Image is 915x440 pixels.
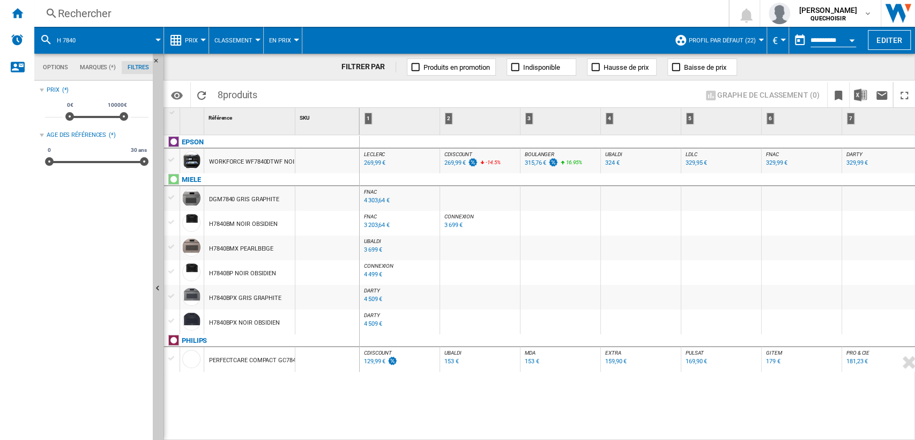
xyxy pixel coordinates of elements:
div: H 7840 [40,27,158,54]
div: Mise à jour : mercredi 10 septembre 2025 12:53 [845,158,868,168]
span: En Prix [269,37,291,44]
span: 16.95 [566,159,578,165]
button: Graphe de classement (0) [701,85,823,105]
div: 329,99 € [766,159,787,166]
div: 179 € [766,358,780,365]
div: BOULANGER 315,76 € 16.95% [523,151,598,176]
div: Mise à jour : mercredi 10 septembre 2025 07:00 [684,356,707,367]
div: 4 509 € [364,296,382,303]
button: Classement [214,27,258,54]
span: LECLERC [364,151,385,157]
button: Editer [868,30,911,50]
div: CDISCOUNT 129,99 € [362,350,437,375]
div: FILTRER PAR [341,62,396,72]
div: Sort None [206,108,295,124]
span: Classement [214,37,252,44]
span: LDLC [686,151,697,157]
div: 5 [686,113,694,124]
span: DARTY [364,288,380,294]
span: UBALDI [364,238,381,244]
div: 3 699 € [364,246,382,253]
span: 0 [46,146,53,155]
div: DGM7840 GRIS GRAPHITE [209,187,279,212]
button: Indisponible [507,58,576,76]
div: Mise à jour : mercredi 10 septembre 2025 01:18 [362,158,385,168]
div: Cliquez pour filtrer sur cette marque [182,334,207,347]
div: 4 [606,113,613,124]
div: 3 203,64 € [364,222,390,229]
span: 8 [212,82,263,105]
span: DARTY [364,312,380,318]
div: Mise à jour : mercredi 10 septembre 2025 08:35 [845,356,868,367]
div: DARTY 4 509 € [362,288,437,312]
div: SKU Sort None [297,108,359,124]
span: CONNEXION [444,214,474,219]
img: promotionV3.png [467,158,478,167]
span: CDISCOUNT [444,151,472,157]
div: GITEM 179 € [764,350,839,375]
div: Sélectionnez 1 à 3 sites en cliquant sur les cellules afin d'afficher un graphe de classement [697,82,828,108]
div: FNAC 329,99 € [764,151,839,176]
div: 4 [603,108,681,135]
div: 181,23 € [846,358,868,365]
div: FNAC 4 303,64 € [362,189,437,214]
span: produits [223,89,257,100]
span: DARTY [846,151,862,157]
span: SKU [300,115,310,121]
div: 129,99 € [364,358,385,365]
md-tab-item: Marques (*) [74,61,122,74]
div: UBALDI 3 699 € [362,238,437,263]
span: CONNEXION [364,263,393,269]
div: DARTY 4 509 € [362,312,437,337]
div: 6 [764,108,842,135]
div: Sort None [182,108,204,124]
div: FNAC 3 203,64 € [362,214,437,238]
div: 269,99 € [444,159,466,166]
div: 329,99 € [846,159,868,166]
span: Baisse de prix [684,63,726,71]
div: 3 [525,113,533,124]
div: Mise à jour : mercredi 10 septembre 2025 13:02 [443,220,463,231]
button: Recharger [191,82,212,107]
span: Indisponible [523,63,560,71]
div: H7840BPX NOIR OBSIDIEN [209,311,280,335]
div: 324 € [605,159,620,166]
div: 169,90 € [686,358,707,365]
button: En Prix [269,27,296,54]
button: € [772,27,783,54]
span: EXTRA [605,350,621,356]
img: profile.jpg [769,3,790,24]
div: H7840BM NOIR OBSIDIEN [209,212,278,237]
div: Age des références [47,131,106,140]
div: Mise à jour : mercredi 10 septembre 2025 13:02 [362,269,382,280]
span: Hausse de prix [604,63,649,71]
div: H7840BPX GRIS GRAPHITE [209,286,281,311]
div: H7840BP NOIR OBSIDIEN [209,261,276,286]
div: Mise à jour : mercredi 10 septembre 2025 13:54 [362,220,390,231]
span: 0€ [65,101,75,109]
div: Mise à jour : mercredi 10 septembre 2025 04:46 [604,158,620,168]
div: 3 [523,108,600,135]
span: 30 ans [129,146,148,155]
div: Mise à jour : mercredi 10 septembre 2025 04:53 [362,245,382,255]
button: Options [166,85,188,105]
button: Plein écran [894,82,915,107]
span: -14.5 [486,159,497,165]
div: Mise à jour : mercredi 10 septembre 2025 12:48 [362,294,382,305]
span: FNAC [364,189,377,195]
b: QUECHOISIR [810,15,845,22]
span: BOULANGER [525,151,554,157]
span: H 7840 [57,37,76,44]
div: Mise à jour : mardi 9 septembre 2025 15:35 [523,158,559,168]
div: Mise à jour : mercredi 10 septembre 2025 11:52 [764,356,780,367]
div: CONNEXION 3 699 € [442,214,518,238]
button: Créer un favoris [828,82,849,107]
span: Produits en promotion [423,63,490,71]
span: Prix [185,37,198,44]
div: Profil par défaut (22) [674,27,761,54]
button: Produits en promotion [407,58,496,76]
span: UBALDI [444,350,461,356]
